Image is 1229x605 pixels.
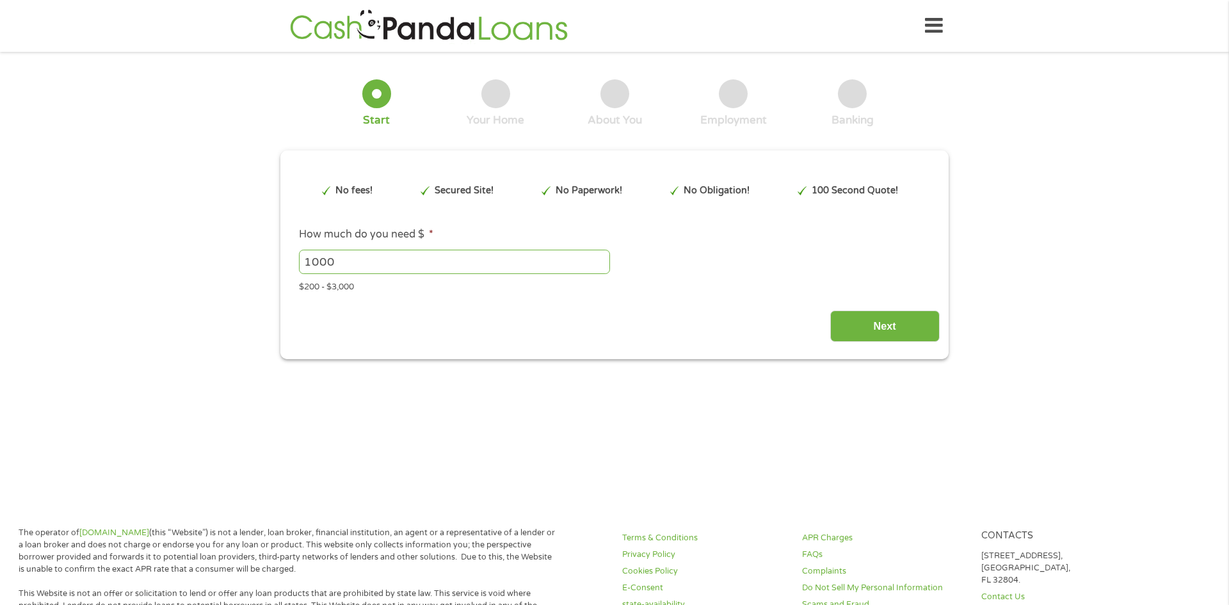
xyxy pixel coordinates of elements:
[467,113,524,127] div: Your Home
[556,184,622,198] p: No Paperwork!
[435,184,494,198] p: Secured Site!
[588,113,642,127] div: About You
[622,549,786,561] a: Privacy Policy
[830,311,940,342] input: Next
[981,530,1145,542] h4: Contacts
[299,277,930,294] div: $200 - $3,000
[812,184,898,198] p: 100 Second Quote!
[335,184,373,198] p: No fees!
[831,113,874,127] div: Banking
[286,8,572,44] img: GetLoanNow Logo
[700,113,767,127] div: Employment
[622,565,786,577] a: Cookies Policy
[363,113,390,127] div: Start
[802,532,966,544] a: APR Charges
[684,184,750,198] p: No Obligation!
[19,527,557,576] p: The operator of (this “Website”) is not a lender, loan broker, financial institution, an agent or...
[802,582,966,594] a: Do Not Sell My Personal Information
[622,582,786,594] a: E-Consent
[622,532,786,544] a: Terms & Conditions
[79,528,149,538] a: [DOMAIN_NAME]
[802,549,966,561] a: FAQs
[299,228,433,241] label: How much do you need $
[981,550,1145,586] p: [STREET_ADDRESS], [GEOGRAPHIC_DATA], FL 32804.
[802,565,966,577] a: Complaints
